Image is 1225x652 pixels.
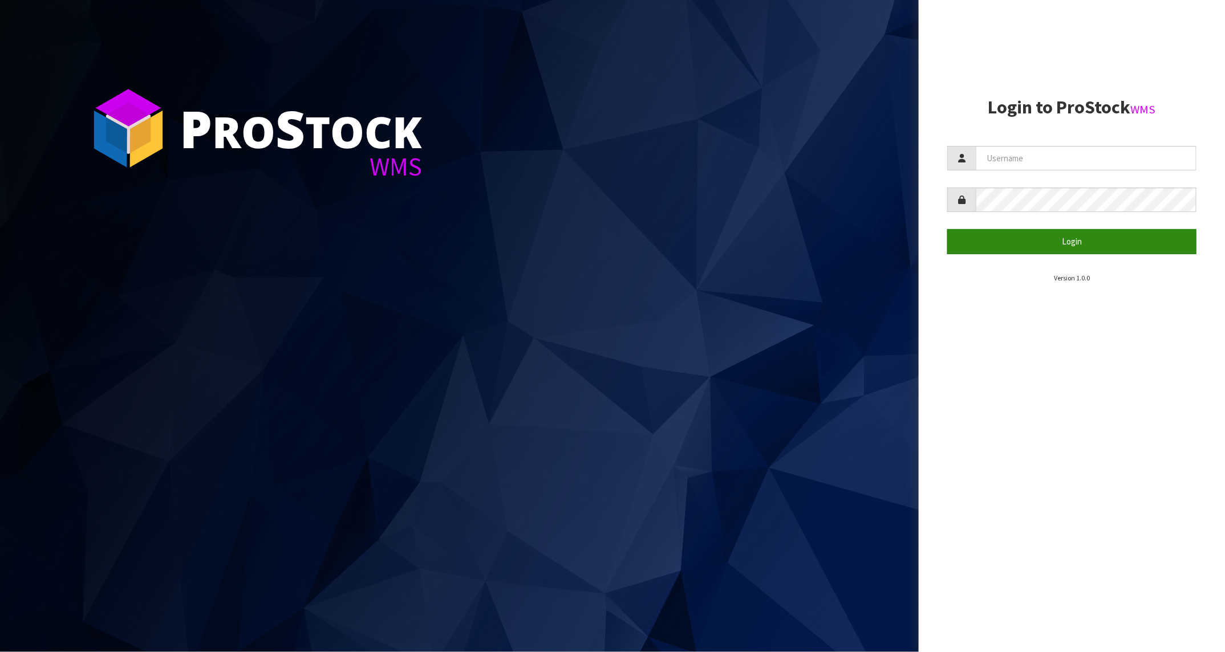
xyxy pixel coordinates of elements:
[976,146,1196,170] input: Username
[86,85,171,171] img: ProStock Cube
[180,103,422,154] div: ro tock
[1131,102,1156,117] small: WMS
[1054,274,1090,282] small: Version 1.0.0
[947,97,1196,117] h2: Login to ProStock
[180,93,212,163] span: P
[275,93,305,163] span: S
[180,154,422,180] div: WMS
[947,229,1196,254] button: Login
